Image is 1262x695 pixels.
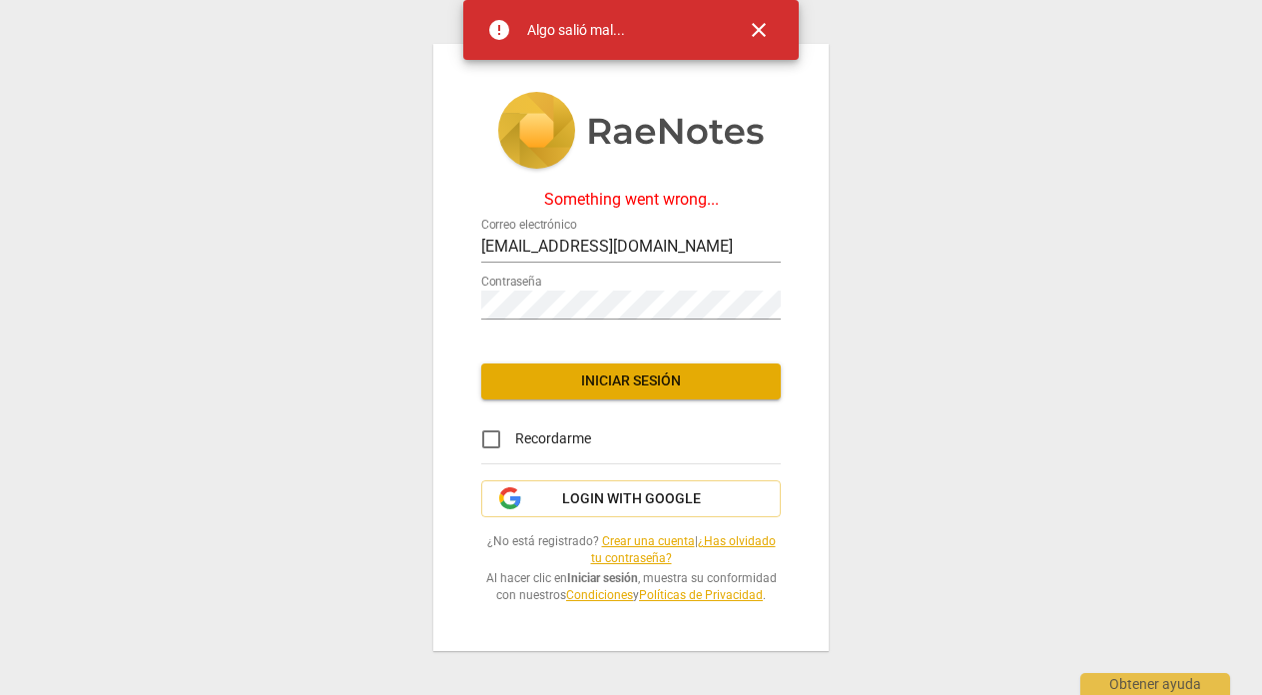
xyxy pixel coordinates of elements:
label: Contraseña [481,276,542,288]
div: Obtener ayuda [1080,673,1230,695]
a: Políticas de Privacidad [639,588,763,602]
span: ¿No está registrado? | [481,533,781,566]
b: Iniciar sesión [567,571,638,585]
div: Algo salió mal... [527,20,625,41]
a: ¿Has olvidado tu contraseña? [591,534,776,565]
span: Recordarme [515,428,591,449]
span: Iniciar sesión [497,371,765,391]
span: Login with Google [562,489,701,509]
span: close [747,18,771,42]
button: Cerrar [735,6,783,54]
button: Login with Google [481,480,781,518]
div: Something went wrong... [481,191,781,209]
span: error [487,18,511,42]
label: Correo electrónico [481,219,576,231]
span: Al hacer clic en , muestra su conformidad con nuestros y . [481,570,781,603]
button: Iniciar sesión [481,363,781,399]
a: Crear una cuenta [602,534,695,548]
img: 5ac2273c67554f335776073100b6d88f.svg [497,92,765,174]
a: Condiciones [566,588,633,602]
